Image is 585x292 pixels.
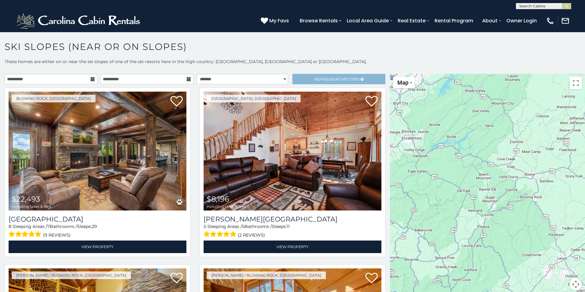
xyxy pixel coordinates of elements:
a: View Property [204,241,381,253]
a: Real Estate [395,15,429,26]
a: Rudolph Resort $8,196 including taxes & fees [204,92,381,210]
h3: Rudolph Resort [204,215,381,223]
img: Rudolph Resort [204,92,381,210]
a: Renaissance Lodge $22,493 including taxes & fees [9,92,186,210]
div: Sleeping Areas / Bathrooms / Sleeps: [204,223,381,239]
span: Refine Filters [314,77,360,82]
a: Owner Login [503,15,540,26]
a: Browse Rentals [297,15,341,26]
a: Add to favorites [365,272,378,285]
a: Add to favorites [365,95,378,108]
a: Local Area Guide [344,15,392,26]
a: About [479,15,501,26]
a: [PERSON_NAME] / Blowing Rock, [GEOGRAPHIC_DATA] [207,271,326,279]
span: including taxes & fees [12,204,51,208]
h3: Renaissance Lodge [9,215,186,223]
span: 11 [287,224,290,229]
img: White-1-2.png [15,12,143,30]
a: Add to favorites [170,272,183,285]
button: Map camera controls [570,278,582,290]
span: My Favs [269,17,289,25]
span: including taxes & fees [207,204,246,208]
span: $8,196 [207,195,229,203]
span: $22,493 [12,195,40,203]
div: Sleeping Areas / Bathrooms / Sleeps: [9,223,186,239]
img: mail-regular-white.png [561,17,570,25]
button: Toggle fullscreen view [570,77,582,89]
span: Search [329,77,345,82]
span: 5 [204,224,206,229]
span: (2 reviews) [238,231,265,239]
a: Blowing Rock, [GEOGRAPHIC_DATA] [12,95,96,102]
img: phone-regular-white.png [546,17,555,25]
a: View Property [9,241,186,253]
button: Change map style [393,77,415,88]
span: 8 [9,224,11,229]
a: My Favs [261,17,291,25]
a: [GEOGRAPHIC_DATA], [GEOGRAPHIC_DATA] [207,95,301,102]
a: RefineSearchFilters [292,74,385,84]
a: [PERSON_NAME][GEOGRAPHIC_DATA] [204,215,381,223]
a: Rental Program [431,15,476,26]
a: [GEOGRAPHIC_DATA] [9,215,186,223]
span: 29 [92,224,97,229]
img: Renaissance Lodge [9,92,186,210]
span: 5 [242,224,244,229]
span: 7 [47,224,50,229]
span: Map [397,79,408,86]
span: (9 reviews) [43,231,71,239]
a: [PERSON_NAME] / Blowing Rock, [GEOGRAPHIC_DATA] [12,271,131,279]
